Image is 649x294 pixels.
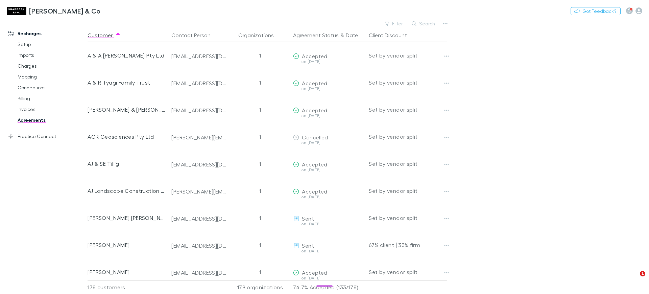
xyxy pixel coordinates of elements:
[293,249,363,253] div: on [DATE]
[230,258,290,286] div: 1
[293,168,363,172] div: on [DATE]
[230,280,290,294] div: 179 organizations
[369,150,447,177] div: Set by vendor split
[302,107,327,113] span: Accepted
[293,195,363,199] div: on [DATE]
[302,80,327,86] span: Accepted
[230,177,290,204] div: 1
[230,123,290,150] div: 1
[88,204,166,231] div: [PERSON_NAME] [PERSON_NAME]
[293,28,363,42] div: &
[238,28,282,42] button: Organizations
[1,28,93,39] a: Recharges
[88,28,121,42] button: Customer
[88,258,166,286] div: [PERSON_NAME]
[369,28,415,42] button: Client Discount
[230,69,290,96] div: 1
[171,28,219,42] button: Contact Person
[369,204,447,231] div: Set by vendor split
[29,7,101,15] h3: [PERSON_NAME] & Co
[11,39,93,50] a: Setup
[293,281,363,294] p: 74.7% Accepted (133/178)
[171,269,227,276] div: [EMAIL_ADDRESS][DOMAIN_NAME]
[369,258,447,286] div: Set by vendor split
[7,7,26,15] img: Shaddock & Co's Logo
[11,93,93,104] a: Billing
[571,7,621,15] button: Got Feedback?
[88,69,166,96] div: A & R Tyagi Family Trust
[369,231,447,258] div: 67% client | 33% firm
[11,71,93,82] a: Mapping
[1,131,93,142] a: Practice Connect
[88,42,166,69] div: A & A [PERSON_NAME] Pty Ltd
[369,123,447,150] div: Set by vendor split
[302,161,327,167] span: Accepted
[3,3,105,19] a: [PERSON_NAME] & Co
[11,82,93,93] a: Connections
[88,123,166,150] div: AGR Geosciences Pty Ltd
[293,28,339,42] button: Agreement Status
[230,96,290,123] div: 1
[408,20,439,28] button: Search
[11,115,93,126] a: Agreements
[230,231,290,258] div: 1
[171,215,227,222] div: [EMAIL_ADDRESS][DOMAIN_NAME]
[369,42,447,69] div: Set by vendor split
[293,141,363,145] div: on [DATE]
[302,134,328,140] span: Cancelled
[88,231,166,258] div: [PERSON_NAME]
[293,87,363,91] div: on [DATE]
[88,177,166,204] div: AJ Landscape Construction Pty Ltd
[302,242,314,249] span: Sent
[293,60,363,64] div: on [DATE]
[11,104,93,115] a: Invoices
[88,150,166,177] div: AJ & SE Tillig
[171,107,227,114] div: [EMAIL_ADDRESS][DOMAIN_NAME]
[11,61,93,71] a: Charges
[293,276,363,280] div: on [DATE]
[293,222,363,226] div: on [DATE]
[171,134,227,141] div: [PERSON_NAME][EMAIL_ADDRESS][DOMAIN_NAME]
[88,280,169,294] div: 178 customers
[230,150,290,177] div: 1
[381,20,407,28] button: Filter
[171,188,227,195] div: [PERSON_NAME][EMAIL_ADDRESS][DOMAIN_NAME][PERSON_NAME]
[11,50,93,61] a: Imports
[302,53,327,59] span: Accepted
[626,271,642,287] iframe: Intercom live chat
[369,96,447,123] div: Set by vendor split
[302,215,314,222] span: Sent
[369,177,447,204] div: Set by vendor split
[171,242,227,249] div: [EMAIL_ADDRESS][DOMAIN_NAME]
[88,96,166,123] div: [PERSON_NAME] & [PERSON_NAME]
[171,53,227,60] div: [EMAIL_ADDRESS][DOMAIN_NAME]
[302,188,327,195] span: Accepted
[171,161,227,168] div: [EMAIL_ADDRESS][DOMAIN_NAME]
[230,42,290,69] div: 1
[369,69,447,96] div: Set by vendor split
[171,80,227,87] div: [EMAIL_ADDRESS][DOMAIN_NAME]
[346,28,358,42] button: Date
[230,204,290,231] div: 1
[640,271,645,276] span: 1
[302,269,327,276] span: Accepted
[293,114,363,118] div: on [DATE]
